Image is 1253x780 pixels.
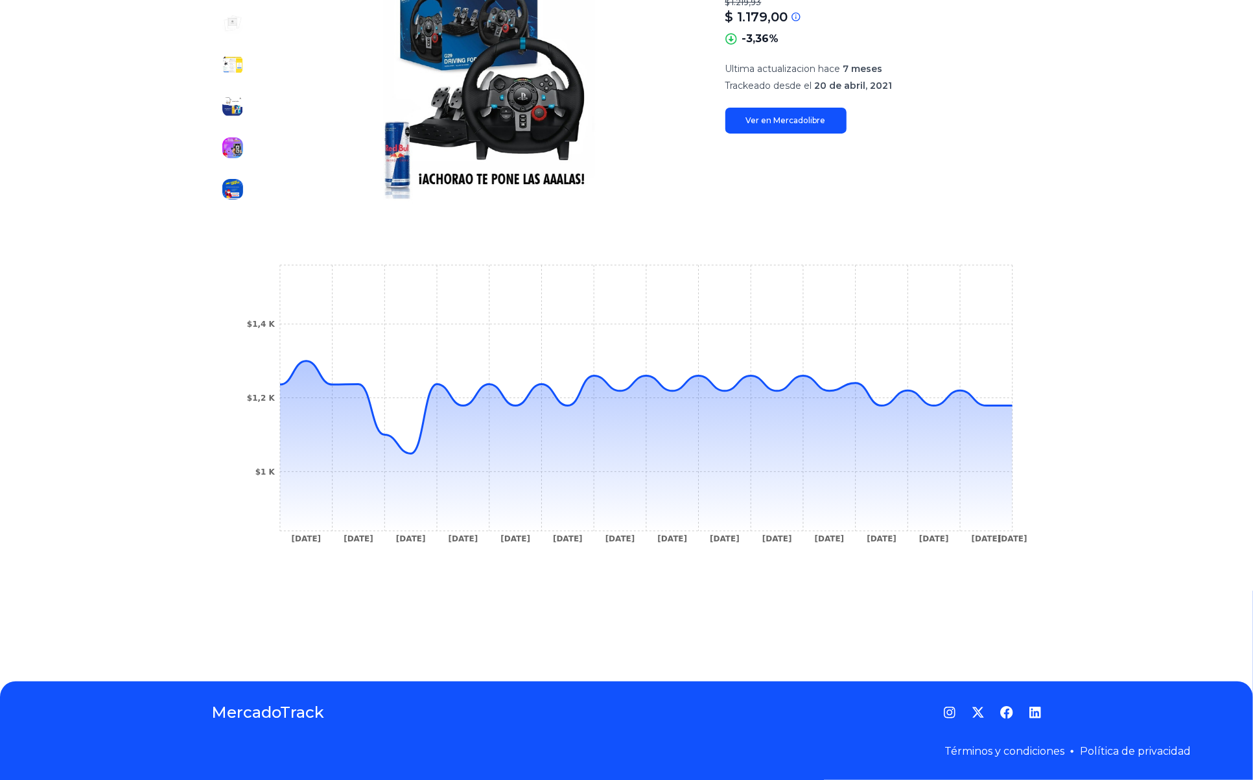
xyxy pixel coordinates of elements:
tspan: [DATE] [448,535,478,544]
tspan: [DATE] [710,535,740,544]
tspan: [DATE] [919,535,949,544]
p: $ 1.179,00 [725,8,788,26]
span: Ultima actualizacion hace [725,63,841,75]
tspan: $1 K [255,467,275,477]
tspan: [DATE] [553,535,583,544]
tspan: [DATE] [605,535,635,544]
a: LinkedIn [1029,706,1042,719]
p: -3,36% [742,31,779,47]
a: Twitter [972,706,985,719]
a: Política de privacidad [1080,745,1191,757]
span: 7 meses [843,63,883,75]
tspan: [DATE] [998,535,1027,544]
a: Términos y condiciones [944,745,1064,757]
a: Instagram [943,706,956,719]
tspan: [DATE] [867,535,896,544]
tspan: [DATE] [971,535,1001,544]
a: Ver en Mercadolibre [725,108,847,134]
tspan: [DATE] [762,535,791,544]
tspan: [DATE] [500,535,530,544]
tspan: [DATE] [344,535,373,544]
tspan: $1,2 K [246,394,275,403]
a: MercadoTrack [212,702,325,723]
a: Facebook [1000,706,1013,719]
img: Logitech G29 [222,13,243,34]
tspan: [DATE] [291,535,321,544]
tspan: [DATE] [657,535,687,544]
tspan: [DATE] [814,535,844,544]
img: Logitech G29 [222,96,243,117]
span: 20 de abril, 2021 [815,80,893,91]
img: Logitech G29 [222,54,243,75]
span: Trackeado desde el [725,80,812,91]
img: Logitech G29 [222,137,243,158]
tspan: $1,4 K [246,320,275,329]
img: Logitech G29 [222,179,243,200]
tspan: [DATE] [395,535,425,544]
